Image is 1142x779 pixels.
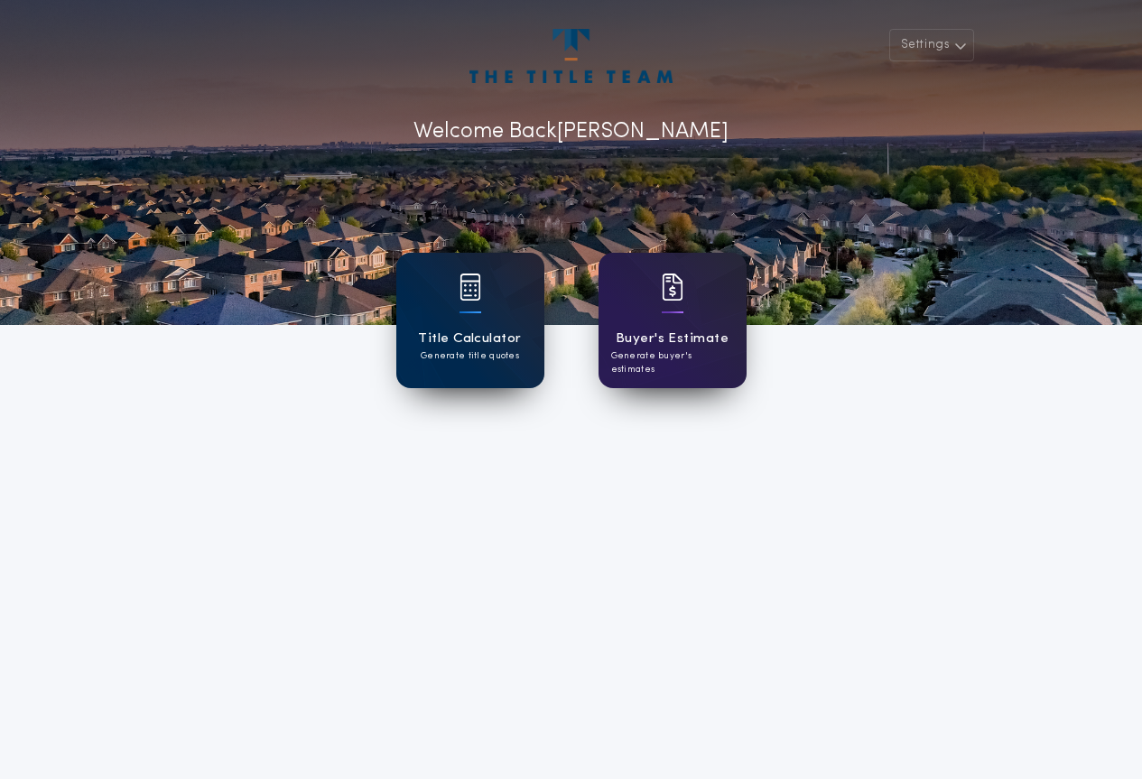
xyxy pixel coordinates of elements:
img: card icon [662,274,683,301]
h1: Title Calculator [418,329,521,349]
h1: Buyer's Estimate [616,329,729,349]
img: card icon [460,274,481,301]
a: card iconBuyer's EstimateGenerate buyer's estimates [599,253,747,388]
img: account-logo [469,29,672,83]
button: Settings [889,29,974,61]
p: Generate buyer's estimates [611,349,734,376]
p: Welcome Back [PERSON_NAME] [413,116,729,148]
p: Generate title quotes [421,349,519,363]
a: card iconTitle CalculatorGenerate title quotes [396,253,544,388]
